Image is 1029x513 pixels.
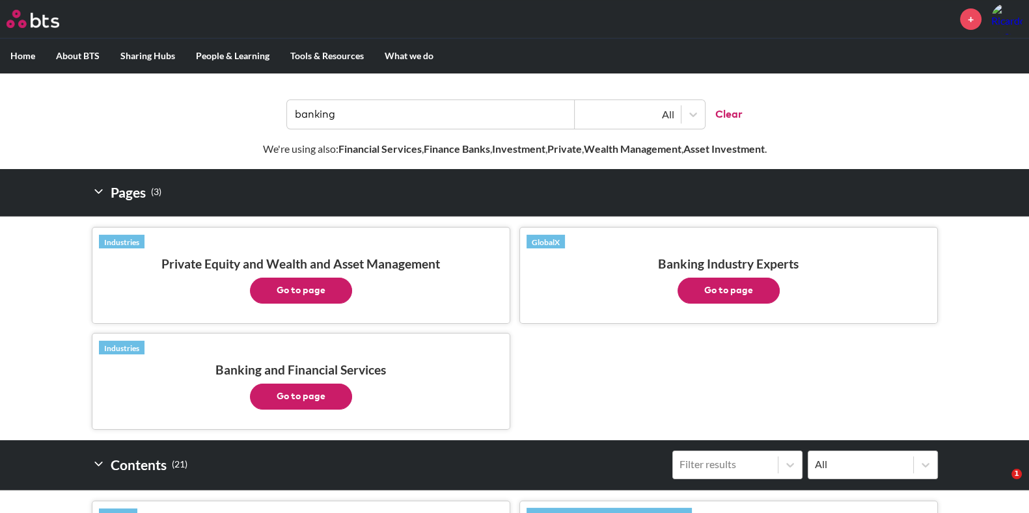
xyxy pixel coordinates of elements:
[527,235,565,249] a: GlobalX
[679,457,771,471] div: Filter results
[280,39,374,73] label: Tools & Resources
[492,142,545,155] strong: Investment
[683,142,765,155] strong: Asset Investment
[46,39,110,73] label: About BTS
[250,278,352,304] button: Go to page
[985,469,1016,500] iframe: Intercom live chat
[7,10,59,28] img: BTS Logo
[7,10,83,28] a: Go home
[92,179,161,205] h2: Pages
[581,107,674,122] div: All
[815,457,907,471] div: All
[705,100,743,129] button: Clear
[110,39,185,73] label: Sharing Hubs
[287,100,575,129] input: Find contents, pages and demos...
[172,456,187,473] small: ( 21 )
[151,183,161,201] small: ( 3 )
[1011,469,1022,479] span: 1
[92,451,187,479] h2: Contents
[99,341,144,355] a: Industries
[338,142,422,155] strong: Financial Services
[424,142,490,155] strong: Finance Banks
[991,3,1022,34] a: Profile
[185,39,280,73] label: People & Learning
[99,235,144,249] a: Industries
[99,362,503,410] h3: Banking and Financial Services
[527,256,931,304] h3: Banking Industry Experts
[250,384,352,410] button: Go to page
[960,8,981,30] a: +
[584,142,681,155] strong: Wealth Management
[547,142,582,155] strong: Private
[374,39,444,73] label: What we do
[991,3,1022,34] img: Ricardo Eisenmann
[678,278,780,304] button: Go to page
[99,256,503,304] h3: Private Equity and Wealth and Asset Management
